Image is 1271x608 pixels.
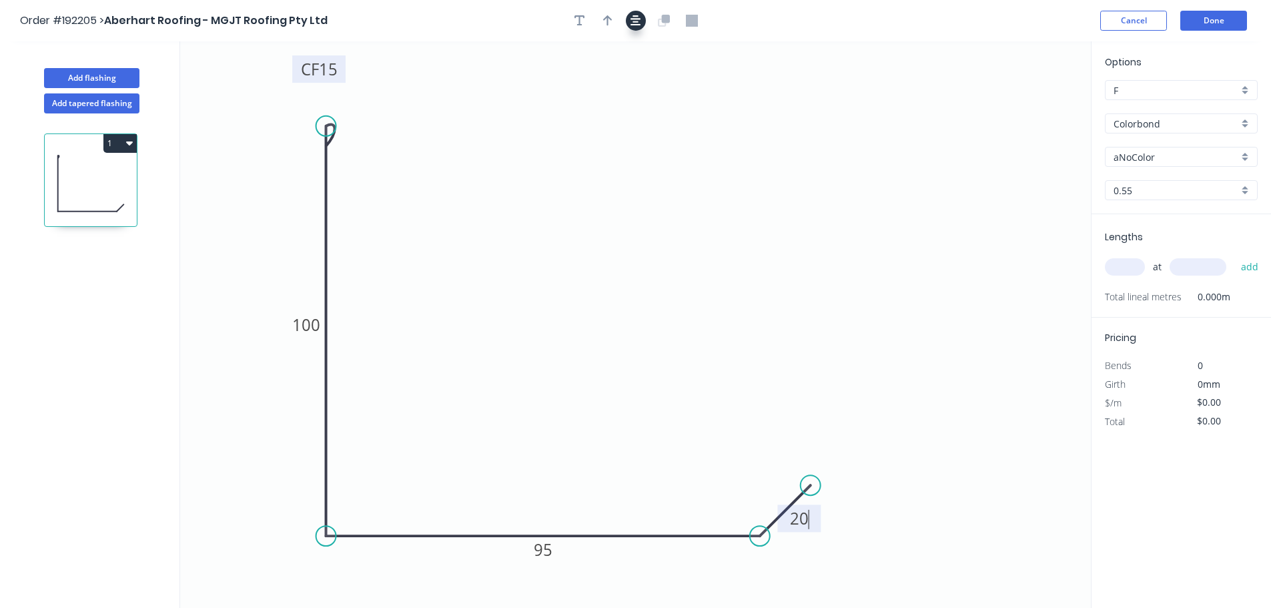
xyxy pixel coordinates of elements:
span: Pricing [1105,331,1136,344]
button: Cancel [1100,11,1167,31]
span: Options [1105,55,1142,69]
span: 0 [1198,359,1203,372]
tspan: 100 [292,314,320,336]
span: Total [1105,415,1125,428]
span: Aberhart Roofing - MGJT Roofing Pty Ltd [104,13,328,28]
tspan: CF [301,58,319,80]
tspan: 95 [534,539,552,561]
button: Add tapered flashing [44,93,139,113]
span: Bends [1105,359,1132,372]
svg: 0 [180,41,1091,608]
input: Colour [1114,150,1238,164]
input: Thickness [1114,184,1238,198]
span: 0.000m [1182,288,1230,306]
input: Price level [1114,83,1238,97]
button: add [1234,256,1266,278]
tspan: 15 [319,58,338,80]
tspan: 20 [790,507,809,529]
span: Girth [1105,378,1126,390]
span: $/m [1105,396,1122,409]
button: Add flashing [44,68,139,88]
input: Material [1114,117,1238,131]
span: Total lineal metres [1105,288,1182,306]
span: at [1153,258,1162,276]
span: 0mm [1198,378,1220,390]
button: 1 [103,134,137,153]
span: Lengths [1105,230,1143,244]
button: Done [1180,11,1247,31]
span: Order #192205 > [20,13,104,28]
